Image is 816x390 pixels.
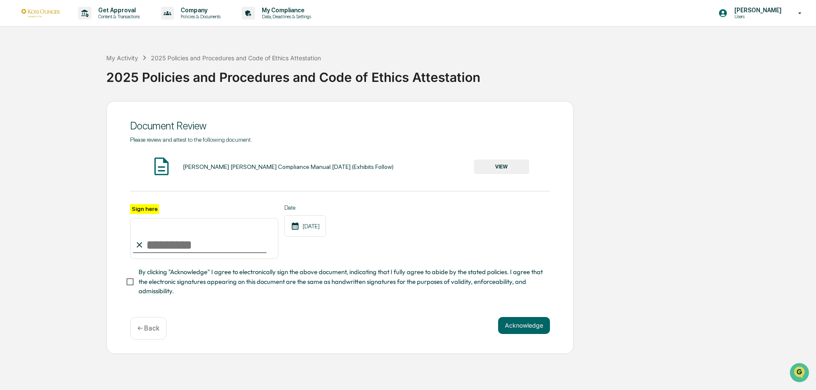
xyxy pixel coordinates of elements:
[789,362,812,385] iframe: Open customer support
[106,54,138,62] div: My Activity
[91,14,144,20] p: Content & Transactions
[5,120,57,135] a: 🔎Data Lookup
[5,104,58,119] a: 🖐️Preclearance
[20,9,61,17] img: logo
[174,7,225,14] p: Company
[22,39,140,48] input: Clear
[85,144,103,150] span: Pylon
[8,124,15,131] div: 🔎
[29,65,139,73] div: Start new chat
[144,67,155,78] button: Start new chat
[29,73,108,80] div: We're available if you need us!
[151,54,321,62] div: 2025 Policies and Procedures and Code of Ethics Attestation
[284,215,326,237] div: [DATE]
[106,63,812,85] div: 2025 Policies and Procedures and Code of Ethics Attestation
[255,7,315,14] p: My Compliance
[139,267,543,296] span: By clicking "Acknowledge" I agree to electronically sign the above document, indicating that I fu...
[8,18,155,31] p: How can we help?
[8,108,15,115] div: 🖐️
[284,204,326,211] label: Date
[17,123,54,132] span: Data Lookup
[58,104,109,119] a: 🗄️Attestations
[255,14,315,20] p: Data, Deadlines & Settings
[183,163,394,170] div: [PERSON_NAME] [PERSON_NAME] Compliance Manual [DATE] (Exhibits Follow)
[62,108,68,115] div: 🗄️
[60,143,103,150] a: Powered byPylon
[8,65,24,80] img: 1746055101610-c473b297-6a78-478c-a979-82029cc54cd1
[130,120,550,132] div: Document Review
[70,107,105,115] span: Attestations
[91,7,144,14] p: Get Approval
[728,14,786,20] p: Users
[498,317,550,334] button: Acknowledge
[17,107,55,115] span: Preclearance
[130,204,159,214] label: Sign here
[474,160,529,174] button: VIEW
[137,324,159,332] p: ← Back
[130,136,252,143] span: Please review and attest to the following document.
[174,14,225,20] p: Policies & Documents
[151,156,172,177] img: Document Icon
[728,7,786,14] p: [PERSON_NAME]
